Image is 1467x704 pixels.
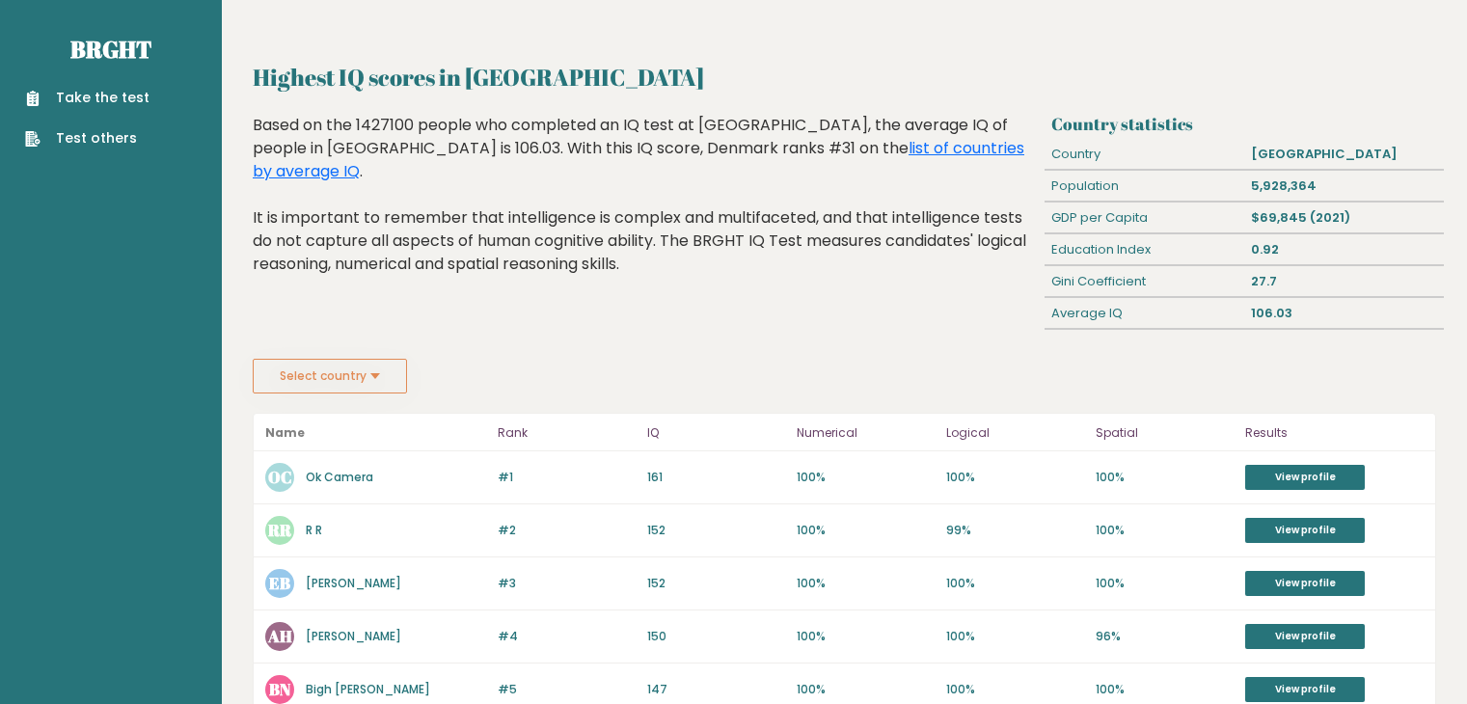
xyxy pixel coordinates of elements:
button: Select country [253,359,407,393]
a: View profile [1245,571,1365,596]
div: Based on the 1427100 people who completed an IQ test at [GEOGRAPHIC_DATA], the average IQ of peop... [253,114,1037,305]
a: View profile [1245,624,1365,649]
a: list of countries by average IQ [253,137,1024,182]
div: Country [1045,139,1244,170]
text: OC [268,466,292,488]
p: 99% [946,522,1084,539]
a: R R [306,522,322,538]
a: Take the test [25,88,149,108]
div: Gini Coefficient [1045,266,1244,297]
p: 100% [946,681,1084,698]
div: 106.03 [1244,298,1444,329]
p: Numerical [797,421,935,445]
div: $69,845 (2021) [1244,203,1444,233]
p: Rank [498,421,636,445]
text: BN [269,678,291,700]
p: #3 [498,575,636,592]
div: Population [1045,171,1244,202]
div: [GEOGRAPHIC_DATA] [1244,139,1444,170]
p: 150 [647,628,785,645]
div: Education Index [1045,234,1244,265]
p: #5 [498,681,636,698]
b: Name [265,424,305,441]
a: [PERSON_NAME] [306,575,401,591]
p: Spatial [1096,421,1234,445]
a: [PERSON_NAME] [306,628,401,644]
a: View profile [1245,465,1365,490]
p: 100% [797,628,935,645]
p: Logical [946,421,1084,445]
text: EB [269,572,290,594]
p: #4 [498,628,636,645]
div: GDP per Capita [1045,203,1244,233]
a: View profile [1245,677,1365,702]
div: 27.7 [1244,266,1444,297]
p: #1 [498,469,636,486]
p: Results [1245,421,1424,445]
text: AH [267,625,292,647]
p: 100% [1096,469,1234,486]
p: 100% [1096,575,1234,592]
div: 0.92 [1244,234,1444,265]
p: 147 [647,681,785,698]
p: 100% [797,522,935,539]
h2: Highest IQ scores in [GEOGRAPHIC_DATA] [253,60,1436,95]
h3: Country statistics [1051,114,1436,134]
p: #2 [498,522,636,539]
p: IQ [647,421,785,445]
p: 100% [946,575,1084,592]
p: 152 [647,522,785,539]
a: Test others [25,128,149,149]
a: Ok Camera [306,469,373,485]
a: Bigh [PERSON_NAME] [306,681,430,697]
text: RR [267,519,292,541]
a: Brght [70,34,151,65]
p: 100% [797,469,935,486]
p: 161 [647,469,785,486]
p: 100% [797,575,935,592]
p: 100% [1096,681,1234,698]
a: View profile [1245,518,1365,543]
p: 100% [946,469,1084,486]
p: 152 [647,575,785,592]
div: Average IQ [1045,298,1244,329]
div: 5,928,364 [1244,171,1444,202]
p: 100% [946,628,1084,645]
p: 100% [1096,522,1234,539]
p: 96% [1096,628,1234,645]
p: 100% [797,681,935,698]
